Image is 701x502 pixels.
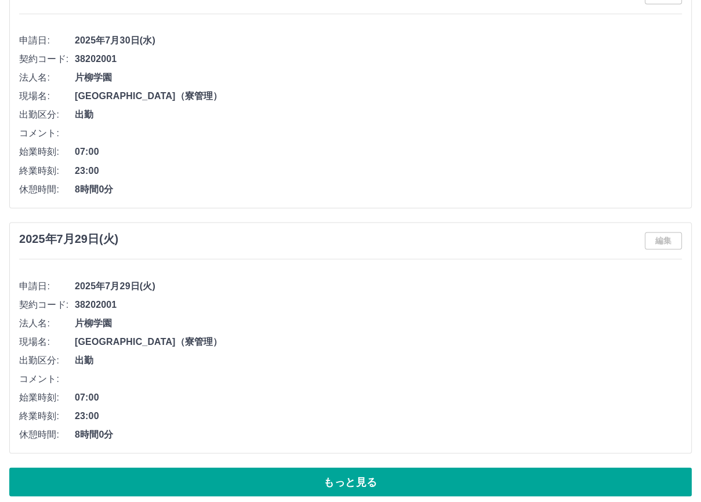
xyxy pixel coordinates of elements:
span: 契約コード: [19,297,75,311]
span: [GEOGRAPHIC_DATA]（寮管理） [75,334,682,348]
span: 終業時刻: [19,409,75,423]
span: 申請日: [19,34,75,48]
span: 2025年7月30日(水) [75,34,682,48]
span: 出勤 [75,108,682,122]
span: 契約コード: [19,52,75,66]
span: 38202001 [75,297,682,311]
span: 07:00 [75,145,682,159]
span: 38202001 [75,52,682,66]
span: 23:00 [75,409,682,423]
span: 申請日: [19,279,75,293]
span: 終業時刻: [19,163,75,177]
span: 07:00 [75,390,682,404]
span: 出勤区分: [19,353,75,367]
span: 休憩時間: [19,182,75,196]
span: 始業時刻: [19,390,75,404]
span: 8時間0分 [75,182,682,196]
span: 出勤区分: [19,108,75,122]
span: [GEOGRAPHIC_DATA]（寮管理） [75,89,682,103]
span: 現場名: [19,89,75,103]
span: 8時間0分 [75,427,682,441]
h3: 2025年7月29日(火) [19,232,118,245]
span: コメント: [19,372,75,385]
span: 23:00 [75,163,682,177]
span: 2025年7月29日(火) [75,279,682,293]
span: 片柳学園 [75,316,682,330]
span: 法人名: [19,71,75,85]
button: もっと見る [9,467,692,496]
span: 休憩時間: [19,427,75,441]
span: 始業時刻: [19,145,75,159]
span: 法人名: [19,316,75,330]
span: コメント: [19,126,75,140]
span: 出勤 [75,353,682,367]
span: 現場名: [19,334,75,348]
span: 片柳学園 [75,71,682,85]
